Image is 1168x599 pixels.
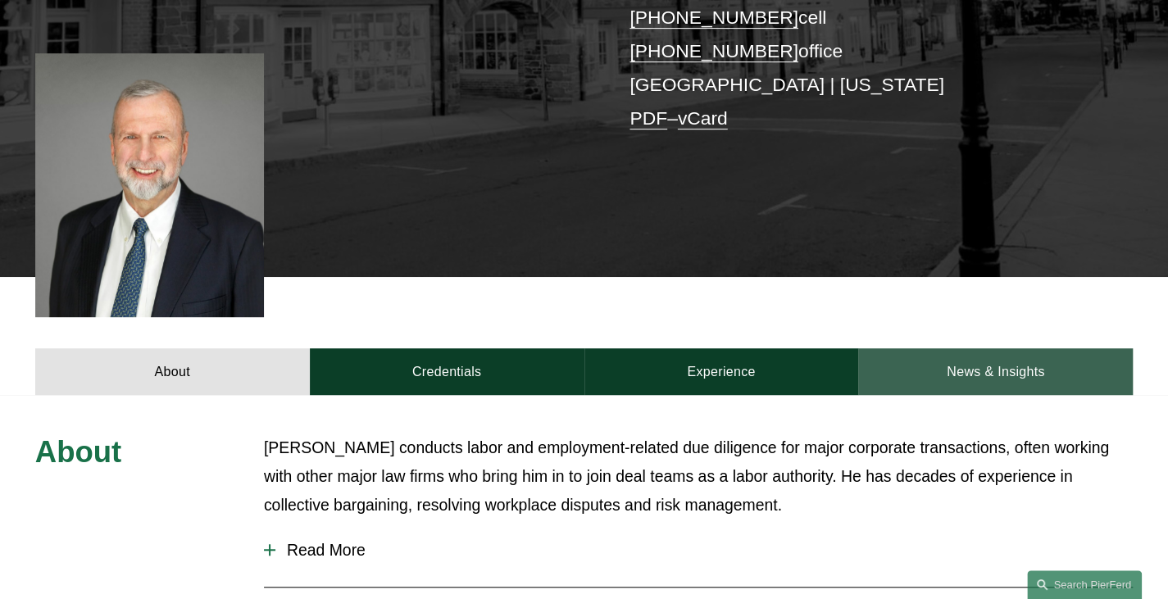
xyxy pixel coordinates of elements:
a: vCard [678,107,728,129]
a: Experience [584,348,859,396]
a: [PHONE_NUMBER] [629,40,798,61]
a: About [35,348,310,396]
a: News & Insights [858,348,1133,396]
button: Read More [264,529,1133,572]
span: About [35,435,121,469]
p: [PERSON_NAME] conducts labor and employment-related due diligence for major corporate transaction... [264,433,1133,520]
a: PDF [629,107,667,129]
a: [PHONE_NUMBER] [629,7,798,28]
a: Search this site [1027,570,1142,599]
span: Read More [275,541,1133,560]
a: Credentials [310,348,584,396]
